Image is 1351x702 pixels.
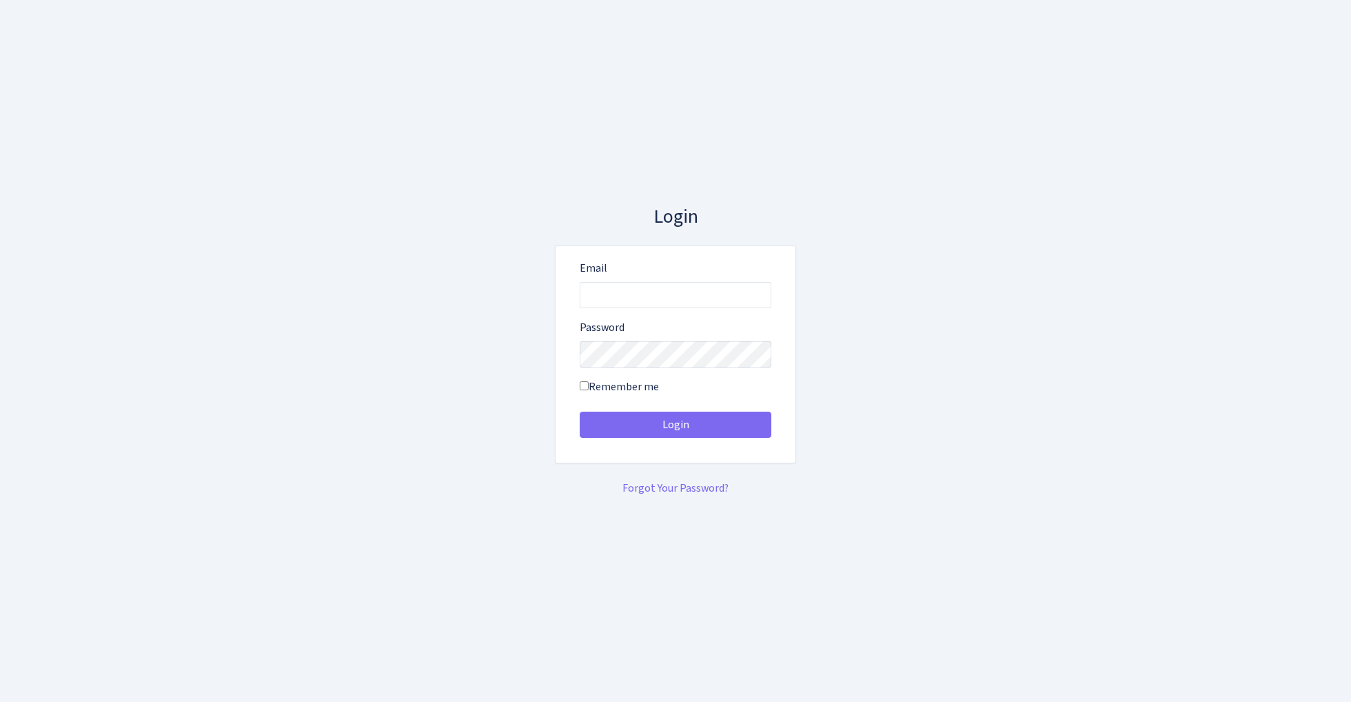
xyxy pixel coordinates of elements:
[622,481,729,496] a: Forgot Your Password?
[555,205,796,229] h3: Login
[580,412,771,438] button: Login
[580,260,607,277] label: Email
[580,381,589,390] input: Remember me
[580,379,659,395] label: Remember me
[580,319,624,336] label: Password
